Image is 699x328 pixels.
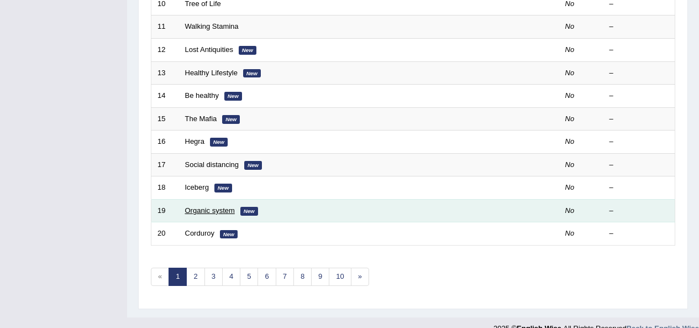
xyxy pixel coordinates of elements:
a: Be healthy [185,91,219,100]
td: 16 [151,131,179,154]
div: – [609,91,669,101]
em: New [224,92,242,101]
em: New [210,138,228,147]
a: 8 [293,268,312,286]
em: New [220,230,238,239]
td: 17 [151,153,179,176]
em: New [243,69,261,78]
a: Walking Stamina [185,22,239,30]
div: – [609,183,669,193]
div: – [609,68,669,79]
em: No [565,114,575,123]
div: – [609,22,669,32]
td: 12 [151,38,179,61]
a: 4 [222,268,240,286]
em: New [244,161,262,170]
a: Lost Antiquities [185,45,233,54]
a: » [351,268,369,286]
td: 14 [151,85,179,108]
div: – [609,45,669,55]
a: 6 [257,268,276,286]
em: No [565,22,575,30]
a: Corduroy [185,229,214,237]
div: – [609,206,669,216]
span: « [151,268,169,286]
a: Hegra [185,137,204,145]
em: No [565,206,575,215]
td: 15 [151,107,179,131]
td: 18 [151,176,179,200]
em: No [565,229,575,237]
a: Iceberg [185,183,209,191]
div: – [609,114,669,124]
a: 10 [329,268,351,286]
em: No [565,91,575,100]
em: No [565,160,575,169]
a: 5 [240,268,258,286]
a: 1 [169,268,187,286]
em: New [240,207,258,216]
td: 20 [151,222,179,246]
a: 3 [204,268,223,286]
a: Organic system [185,206,235,215]
em: New [239,46,256,55]
em: No [565,183,575,191]
em: No [565,137,575,145]
em: No [565,45,575,54]
em: New [222,115,240,124]
a: 7 [276,268,294,286]
div: – [609,137,669,147]
td: 13 [151,61,179,85]
td: 11 [151,15,179,39]
a: Healthy Lifestyle [185,69,238,77]
a: The Mafia [185,114,217,123]
div: – [609,228,669,239]
em: New [214,184,232,192]
td: 19 [151,199,179,222]
em: No [565,69,575,77]
a: Social distancing [185,160,239,169]
a: 9 [311,268,329,286]
div: – [609,160,669,170]
a: 2 [186,268,204,286]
